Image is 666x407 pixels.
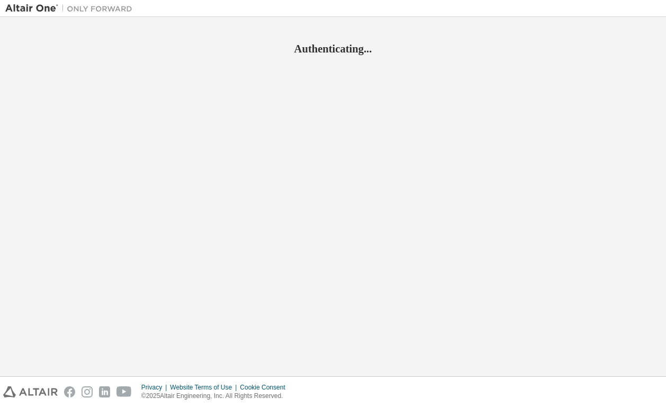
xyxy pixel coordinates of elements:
img: facebook.svg [64,386,75,397]
img: linkedin.svg [99,386,110,397]
div: Privacy [141,383,170,392]
img: youtube.svg [116,386,132,397]
img: Altair One [5,3,138,14]
div: Cookie Consent [240,383,291,392]
img: instagram.svg [82,386,93,397]
div: Website Terms of Use [170,383,240,392]
h2: Authenticating... [5,42,661,56]
p: © 2025 Altair Engineering, Inc. All Rights Reserved. [141,392,292,401]
img: altair_logo.svg [3,386,58,397]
